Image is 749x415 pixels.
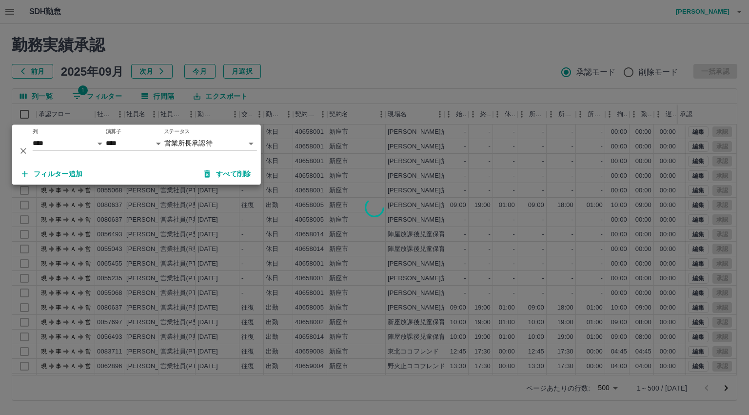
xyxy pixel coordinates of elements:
[197,165,259,183] button: すべて削除
[33,128,38,135] label: 列
[14,165,91,183] button: フィルター追加
[164,136,257,150] div: 営業所長承認待
[16,144,31,159] button: 削除
[106,128,121,135] label: 演算子
[164,128,190,135] label: ステータス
